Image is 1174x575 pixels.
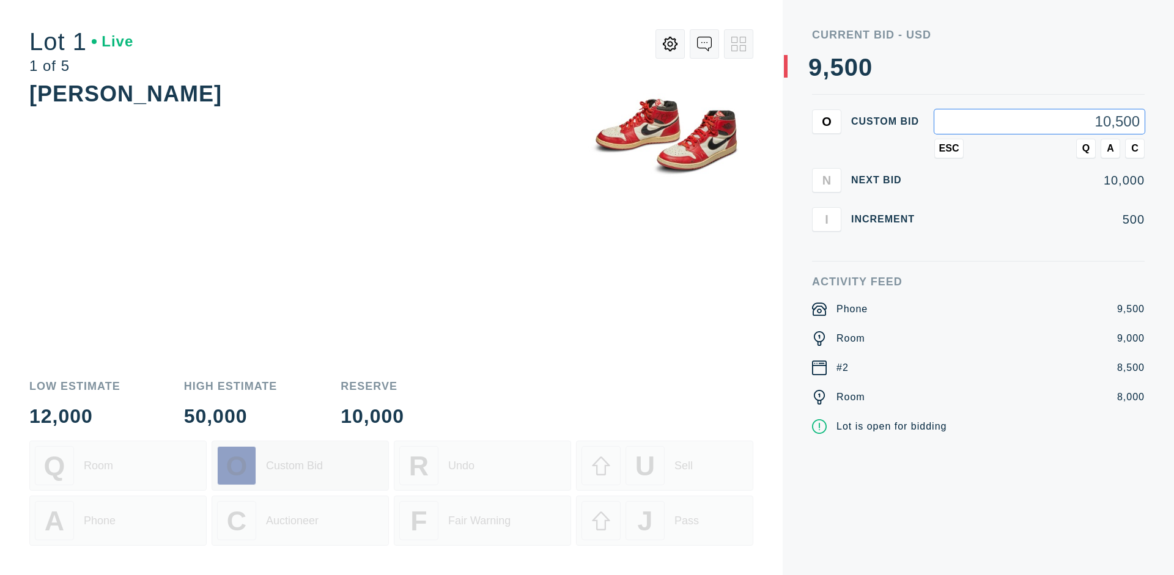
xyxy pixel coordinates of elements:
span: A [1107,143,1114,154]
div: High Estimate [184,381,278,392]
div: 500 [934,213,1145,225]
span: Q [1082,143,1090,154]
div: Room [84,460,113,472]
button: JPass [576,496,753,546]
div: 9 [808,55,822,79]
div: 9,000 [1117,331,1145,346]
div: Pass [674,515,699,527]
div: Activity Feed [812,276,1145,287]
div: Phone [836,302,868,317]
div: Undo [448,460,474,472]
button: FFair Warning [394,496,571,546]
div: [PERSON_NAME] [29,81,222,106]
div: Custom Bid [266,460,323,472]
button: USell [576,441,753,491]
button: ESC [934,139,964,158]
div: Auctioneer [266,515,319,527]
div: 0 [844,55,858,79]
div: Lot is open for bidding [836,419,947,434]
div: Next Bid [851,175,925,185]
div: Sell [674,460,693,472]
span: A [45,505,64,537]
button: I [812,207,841,232]
span: ESC [939,143,959,154]
span: J [637,505,652,537]
div: Room [836,390,865,405]
div: 8,000 [1117,390,1145,405]
div: Low Estimate [29,381,120,392]
div: Live [92,34,133,49]
button: A [1101,139,1120,158]
div: Phone [84,515,116,527]
div: Room [836,331,865,346]
span: C [227,505,246,537]
div: 8,500 [1117,361,1145,375]
div: 10,000 [341,406,404,426]
button: RUndo [394,441,571,491]
div: Fair Warning [448,515,511,527]
button: O [812,109,841,134]
div: 12,000 [29,406,120,426]
span: Q [44,450,65,482]
button: N [812,168,841,192]
span: F [410,505,427,537]
button: C [1125,139,1145,158]
div: , [822,55,830,299]
div: #2 [836,361,849,375]
div: 9,500 [1117,302,1145,317]
div: 10,000 [934,174,1145,186]
button: QRoom [29,441,207,491]
div: 50,000 [184,406,278,426]
div: 1 of 5 [29,59,133,73]
div: Current Bid - USD [812,29,1145,40]
div: Increment [851,214,925,224]
button: OCustom Bid [212,441,389,491]
span: C [1131,143,1139,154]
span: U [635,450,655,482]
button: CAuctioneer [212,496,389,546]
div: Reserve [341,381,404,392]
div: Lot 1 [29,29,133,54]
div: 0 [858,55,873,79]
div: 5 [830,55,844,79]
button: Q [1076,139,1096,158]
span: I [825,212,829,226]
button: APhone [29,496,207,546]
div: Custom bid [851,117,925,126]
span: O [822,114,832,128]
span: O [226,450,248,482]
span: N [822,173,831,187]
span: R [409,450,429,482]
